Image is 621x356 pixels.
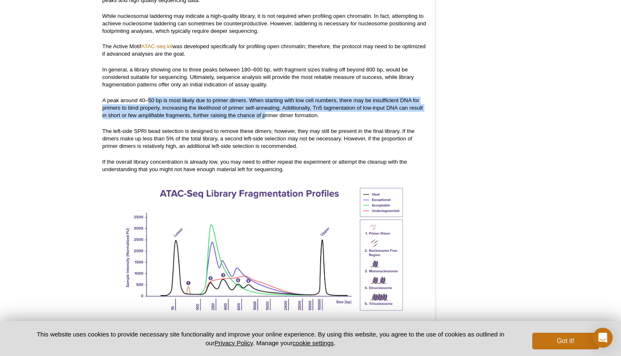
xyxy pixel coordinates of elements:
[214,339,253,346] a: Privacy Policy
[141,43,173,49] a: ATAC-seq kit
[292,339,334,346] button: cookie settings
[22,330,519,347] p: This website uses cookies to provide necessary site functionality and improve your online experie...
[593,328,613,348] div: Open Intercom Messenger
[102,43,427,58] p: The Active Motif was developed specifically for profiling open chromatin; therefore, the protocol...
[102,158,427,173] p: If the overall library concentration is already low, you may need to either repeat the experiment...
[532,333,599,349] button: Got it!
[102,97,427,119] p: A peak around 40–50 bp is most likely due to primer dimers. When starting with low cell numbers, ...
[102,128,427,150] p: The left-side SPRI bead selection is designed to remove these dimers; however, they may still be ...
[102,66,427,88] p: In general, a library showing one to three peaks between 180–600 bp, with fragment sizes trailing...
[102,12,427,35] p: While nucleosomal laddering may indicate a high-quality library, it is not required when profilin...
[119,181,410,320] img: ATAC-seq library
